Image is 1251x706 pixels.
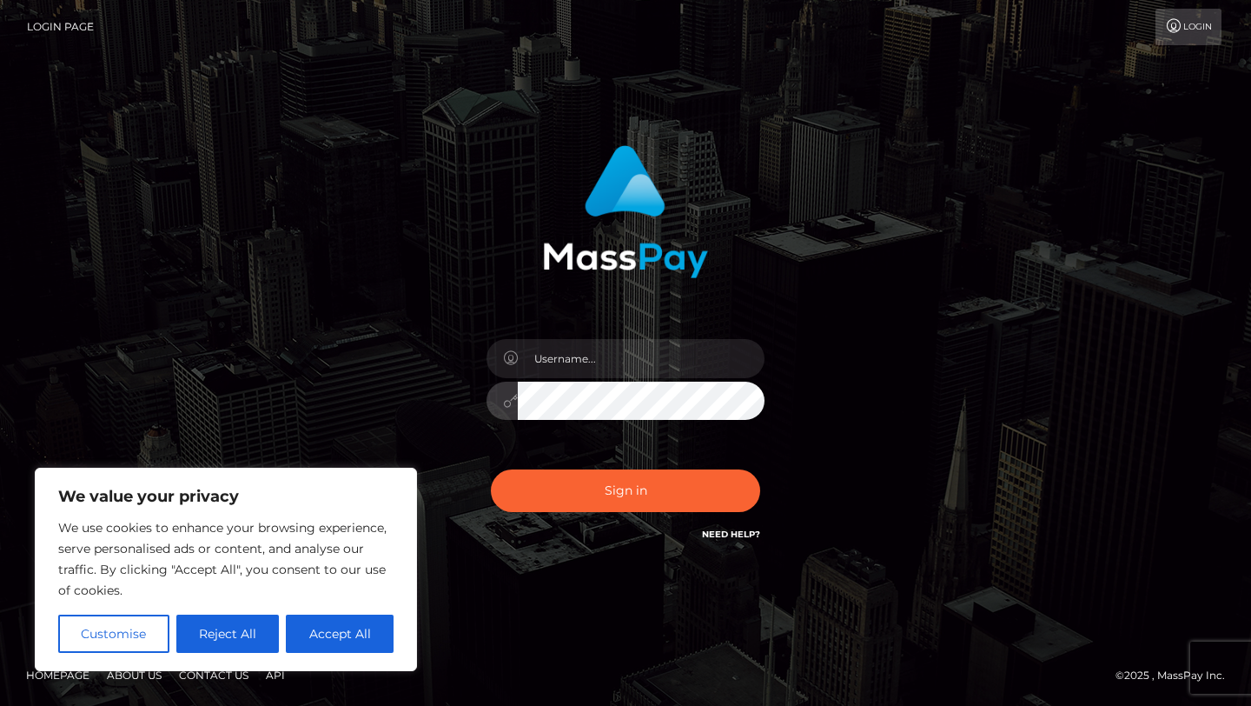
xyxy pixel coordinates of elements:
a: API [259,662,292,689]
input: Username... [518,339,764,378]
button: Accept All [286,615,394,653]
p: We value your privacy [58,486,394,507]
a: About Us [100,662,169,689]
button: Customise [58,615,169,653]
div: We value your privacy [35,468,417,671]
a: Login Page [27,9,94,45]
a: Contact Us [172,662,255,689]
div: © 2025 , MassPay Inc. [1115,666,1238,685]
button: Sign in [491,470,760,512]
img: MassPay Login [543,145,708,278]
a: Need Help? [702,529,760,540]
a: Login [1155,9,1221,45]
button: Reject All [176,615,280,653]
a: Homepage [19,662,96,689]
p: We use cookies to enhance your browsing experience, serve personalised ads or content, and analys... [58,517,394,601]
